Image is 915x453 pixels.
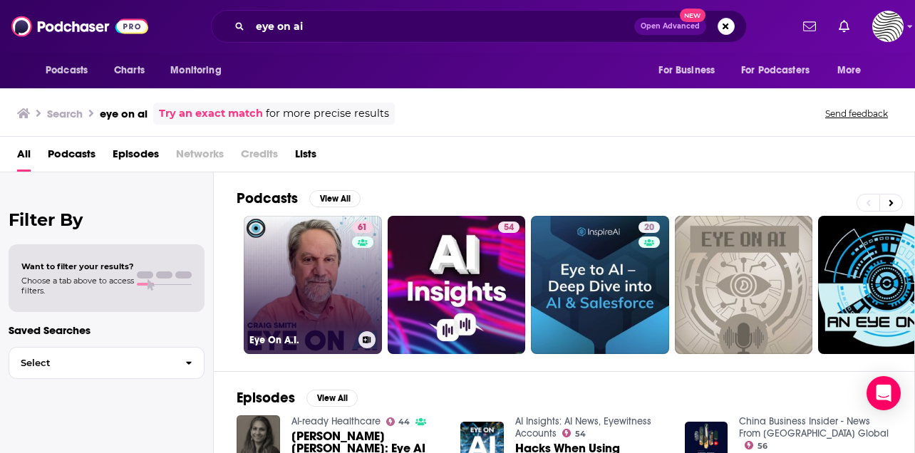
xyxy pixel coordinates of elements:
a: Show notifications dropdown [833,14,855,38]
a: Charts [105,57,153,84]
span: For Podcasters [741,61,810,80]
a: 20 [531,216,669,354]
input: Search podcasts, credits, & more... [250,15,634,38]
a: 54 [562,429,586,437]
a: 56 [745,441,767,449]
a: Lists [295,142,316,172]
div: Open Intercom Messenger [867,376,901,410]
span: Charts [114,61,145,80]
h3: eye on ai [100,107,148,120]
span: Select [9,358,174,368]
span: Podcasts [46,61,88,80]
h3: Search [47,107,83,120]
a: All [17,142,31,172]
h3: Eye On A.I. [249,334,353,346]
button: View All [306,390,358,407]
h2: Filter By [9,209,205,230]
span: More [837,61,862,80]
a: AI-ready Healthcare [291,415,381,427]
span: 56 [758,443,767,449]
span: 54 [575,431,586,437]
a: 61 [352,222,373,233]
img: Podchaser - Follow, Share and Rate Podcasts [11,13,148,40]
a: China Business Insider - News From Caixin Global [739,415,889,439]
span: Open Advanced [641,23,700,30]
button: open menu [827,57,879,84]
button: open menu [36,57,106,84]
span: New [680,9,705,22]
span: Logged in as OriginalStrategies [872,11,904,42]
a: 44 [386,417,410,426]
a: EpisodesView All [237,389,358,407]
a: Podcasts [48,142,95,172]
span: Want to filter your results? [21,261,134,271]
a: AI Insights: AI News, Eyewitness Accounts [515,415,651,439]
a: 20 [639,222,660,233]
a: 61Eye On A.I. [244,216,382,354]
span: Monitoring [170,61,221,80]
a: 54 [498,222,519,233]
a: Episodes [113,142,159,172]
a: Show notifications dropdown [797,14,822,38]
a: PodcastsView All [237,189,361,207]
p: Saved Searches [9,323,205,337]
a: Try an exact match [159,105,263,122]
span: Choose a tab above to access filters. [21,276,134,296]
button: View All [309,190,361,207]
button: Open AdvancedNew [634,18,706,35]
h2: Podcasts [237,189,298,207]
span: for more precise results [266,105,389,122]
span: Credits [241,142,278,172]
h2: Episodes [237,389,295,407]
button: open menu [648,57,733,84]
button: open menu [732,57,830,84]
span: 54 [504,221,514,235]
span: 44 [398,419,410,425]
span: For Business [658,61,715,80]
button: Send feedback [821,108,892,120]
button: Show profile menu [872,11,904,42]
span: 20 [644,221,654,235]
button: Select [9,347,205,379]
img: User Profile [872,11,904,42]
span: 61 [358,221,367,235]
span: Networks [176,142,224,172]
button: open menu [160,57,239,84]
div: Search podcasts, credits, & more... [211,10,747,43]
a: 54 [388,216,526,354]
